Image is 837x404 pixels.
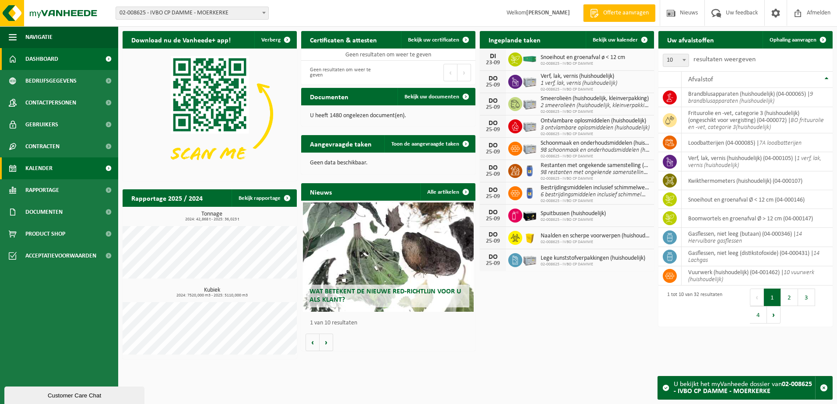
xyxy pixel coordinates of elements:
strong: 02-008625 - IVBO CP DAMME - MOERKERKE [674,381,812,395]
p: 1 van 10 resultaten [310,320,471,326]
h2: Nieuws [301,183,341,200]
button: Vorige [306,334,320,351]
span: Rapportage [25,179,59,201]
span: Kalender [25,157,53,179]
a: Bekijk rapportage [232,189,296,207]
span: Spuitbussen (huishoudelijk) [541,210,606,217]
div: DO [484,254,502,261]
span: 10 [663,54,689,66]
span: 02-008625 - IVBO CP DAMME [541,109,650,115]
span: Dashboard [25,48,58,70]
div: DO [484,75,502,82]
span: 02-008625 - IVBO CP DAMME [541,87,617,92]
span: 02-008625 - IVBO CP DAMME [541,176,650,181]
i: 7A loodbatterijen [759,140,802,146]
i: 1 verf, lak, vernis (huishoudelijk) [688,155,821,169]
div: 1 tot 10 van 32 resultaten [663,288,722,324]
span: Bedrijfsgegevens [25,70,77,92]
div: DO [484,98,502,104]
span: Navigatie [25,26,53,48]
img: PB-LB-0680-HPE-BK-11 [522,207,537,222]
button: Next [767,306,781,324]
span: 02-008625 - IVBO CP DAMME [541,132,650,137]
span: Contactpersonen [25,92,76,114]
div: DO [484,187,502,194]
p: Geen data beschikbaar. [310,160,467,166]
span: Verf, lak, vernis (huishoudelijk) [541,73,617,80]
div: 25-09 [484,238,502,244]
img: PB-LB-0680-HPE-GY-11 [522,118,537,133]
div: DI [484,53,502,60]
span: Verberg [261,37,281,43]
i: 10 vuurwerk (huishoudelijk) [688,269,814,283]
i: BO frituurolie en -vet, categorie 3(huishoudelijk) [688,117,824,131]
h2: Download nu de Vanheede+ app! [123,31,239,48]
div: 25-09 [484,149,502,155]
a: Alle artikelen [420,183,475,201]
h2: Documenten [301,88,357,105]
div: U bekijkt het myVanheede dossier van [674,376,815,399]
span: 02-008625 - IVBO CP DAMME [541,154,650,159]
span: 02-008625 - IVBO CP DAMME [541,61,625,66]
i: 14 Hervulbare gasflessen [688,231,802,244]
iframe: chat widget [4,385,146,404]
span: Offerte aanvragen [601,9,651,17]
i: 98 restanten met ongekende samenstelling (huishoudelijk) [541,169,683,176]
a: Bekijk uw documenten [397,88,475,105]
button: Previous [750,289,764,306]
div: Geen resultaten om weer te geven [306,63,384,82]
h3: Kubiek [127,287,297,298]
td: vuurwerk (huishoudelijk) (04-001462) | [682,266,833,286]
img: Download de VHEPlus App [123,49,297,179]
div: DO [484,209,502,216]
h2: Ingeplande taken [480,31,549,48]
div: DO [484,142,502,149]
button: Verberg [254,31,296,49]
div: DO [484,164,502,171]
button: 2 [781,289,798,306]
button: Volgende [320,334,333,351]
td: frituurolie en -vet, categorie 3 (huishoudelijk) (ongeschikt voor vergisting) (04-000072) | [682,107,833,133]
button: 1 [764,289,781,306]
img: PB-LB-0680-HPE-GY-11 [522,96,537,111]
span: Lege kunststofverpakkingen (huishoudelijk) [541,255,645,262]
span: Product Shop [25,223,65,245]
td: gasflessen, niet leeg (distikstofoxide) (04-000431) | [682,247,833,266]
img: PB-OT-0120-HPE-00-02 [522,163,537,178]
td: Geen resultaten om weer te geven [301,49,475,61]
td: verf, lak, vernis (huishoudelijk) (04-000105) | [682,152,833,171]
i: 3 ontvlambare oplosmiddelen (huishoudelijk) [541,125,650,131]
img: LP-SB-00050-HPE-22 [522,230,537,244]
span: 02-008625 - IVBO CP DAMME [541,217,606,223]
div: 25-09 [484,104,502,111]
td: loodbatterijen (04-000085) | [682,133,833,152]
i: 2 smeerolieën (huishoudelijk, kleinverpakking) [541,102,652,109]
h2: Rapportage 2025 / 2024 [123,189,211,206]
td: boomwortels en groenafval Ø > 12 cm (04-000147) [682,209,833,228]
p: U heeft 1480 ongelezen document(en). [310,113,467,119]
i: 14 Lachgas [688,250,819,264]
a: Toon de aangevraagde taken [384,135,475,153]
div: DO [484,120,502,127]
span: Ophaling aanvragen [770,37,816,43]
td: gasflessen, niet leeg (butaan) (04-000346) | [682,228,833,247]
button: 3 [798,289,815,306]
a: Bekijk uw certificaten [401,31,475,49]
span: Bekijk uw kalender [593,37,638,43]
span: Wat betekent de nieuwe RED-richtlijn voor u als klant? [309,288,461,303]
div: 25-09 [484,82,502,88]
div: 25-09 [484,216,502,222]
button: Next [457,64,471,81]
span: 02-008625 - IVBO CP DAMME [541,199,650,204]
span: Bekijk uw documenten [404,94,459,100]
a: Ophaling aanvragen [763,31,832,49]
span: Naalden en scherpe voorwerpen (huishoudelijk) [541,233,650,240]
i: 9 brandblusapparaten (huishoudelijk) [688,91,813,104]
img: PB-LB-0680-HPE-GY-11 [522,140,537,155]
i: 6 bestrijdingsmiddelen inclusief schimmelwerende bescherming [541,192,696,198]
span: Bestrijdingsmiddelen inclusief schimmelwerende beschermingsmiddelen (huishoudeli... [541,185,650,192]
h3: Tonnage [127,211,297,222]
h2: Aangevraagde taken [301,135,380,152]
